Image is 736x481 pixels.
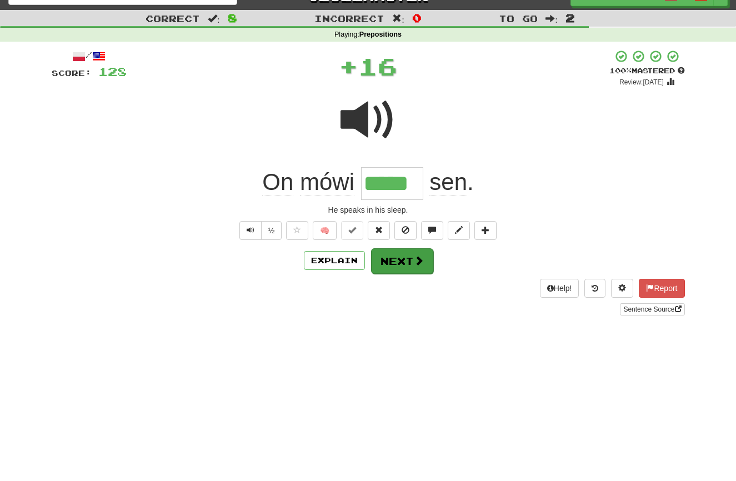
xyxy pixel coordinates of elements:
span: sen [429,169,467,196]
button: Report [639,279,684,298]
span: Score: [52,68,92,78]
button: Reset to 0% Mastered (alt+r) [368,221,390,240]
button: 🧠 [313,221,337,240]
span: On [262,169,293,196]
span: mówi [300,169,354,196]
button: Add to collection (alt+a) [474,221,497,240]
span: : [392,14,404,23]
span: : [545,14,558,23]
button: ½ [261,221,282,240]
button: Discuss sentence (alt+u) [421,221,443,240]
button: Favorite sentence (alt+f) [286,221,308,240]
span: Incorrect [314,13,384,24]
div: Text-to-speech controls [237,221,282,240]
span: Correct [146,13,200,24]
span: 0 [412,11,422,24]
button: Set this sentence to 100% Mastered (alt+m) [341,221,363,240]
strong: Prepositions [359,31,402,38]
div: He speaks in his sleep. [52,204,685,216]
span: : [208,14,220,23]
span: 8 [228,11,237,24]
span: 128 [98,64,127,78]
span: 2 [565,11,575,24]
span: 16 [358,52,397,80]
span: + [339,49,358,83]
button: Ignore sentence (alt+i) [394,221,417,240]
a: Sentence Source [620,303,684,315]
button: Round history (alt+y) [584,279,605,298]
button: Next [371,248,433,274]
button: Play sentence audio (ctl+space) [239,221,262,240]
button: Help! [540,279,579,298]
button: Explain [304,251,365,270]
span: To go [499,13,538,24]
button: Edit sentence (alt+d) [448,221,470,240]
div: / [52,49,127,63]
span: 100 % [609,66,632,75]
span: . [423,169,474,196]
div: Mastered [609,66,685,76]
small: Review: [DATE] [619,78,664,86]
